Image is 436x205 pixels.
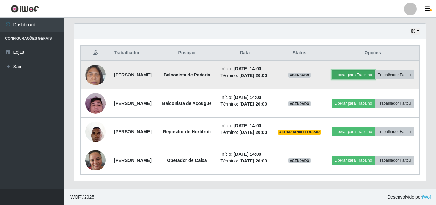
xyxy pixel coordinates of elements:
img: CoreUI Logo [11,5,39,13]
li: Término: [220,129,269,136]
time: [DATE] 14:00 [234,123,261,128]
strong: [PERSON_NAME] [114,72,152,77]
img: 1712933645778.jpeg [85,146,106,174]
span: AGENDADO [288,73,311,78]
strong: [PERSON_NAME] [114,158,152,163]
time: [DATE] 20:00 [239,130,267,135]
time: [DATE] 14:00 [234,152,261,157]
strong: Repositor de Hortifruti [163,129,211,134]
strong: Balconista de Açougue [162,101,211,106]
a: iWof [422,194,431,200]
li: Início: [220,122,269,129]
li: Término: [220,72,269,79]
li: Início: [220,94,269,101]
time: [DATE] 20:00 [239,101,267,106]
strong: [PERSON_NAME] [114,101,152,106]
button: Trabalhador Faltou [375,70,414,79]
button: Trabalhador Faltou [375,156,414,165]
time: [DATE] 20:00 [239,73,267,78]
th: Opções [326,46,419,61]
img: 1705573707833.jpeg [85,118,106,145]
time: [DATE] 14:00 [234,66,261,71]
li: Término: [220,101,269,107]
span: Desenvolvido por [387,194,431,201]
time: [DATE] 14:00 [234,95,261,100]
span: AGENDADO [288,158,311,163]
li: Término: [220,158,269,164]
strong: Operador de Caixa [167,158,207,163]
span: IWOF [69,194,81,200]
button: Trabalhador Faltou [375,99,414,108]
span: AGENDADO [288,101,311,106]
strong: [PERSON_NAME] [114,129,152,134]
span: © 2025 . [69,194,95,201]
li: Início: [220,66,269,72]
img: 1706817877089.jpeg [85,61,106,88]
button: Liberar para Trabalho [332,127,375,136]
time: [DATE] 20:00 [239,158,267,163]
th: Data [217,46,273,61]
th: Posição [157,46,217,61]
strong: Balconista de Padaria [164,72,210,77]
button: Trabalhador Faltou [375,127,414,136]
button: Liberar para Trabalho [332,70,375,79]
button: Liberar para Trabalho [332,99,375,108]
img: 1748283755662.jpeg [85,90,106,117]
th: Status [273,46,326,61]
th: Trabalhador [110,46,157,61]
span: AGUARDANDO LIBERAR [278,130,321,135]
button: Liberar para Trabalho [332,156,375,165]
li: Início: [220,151,269,158]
